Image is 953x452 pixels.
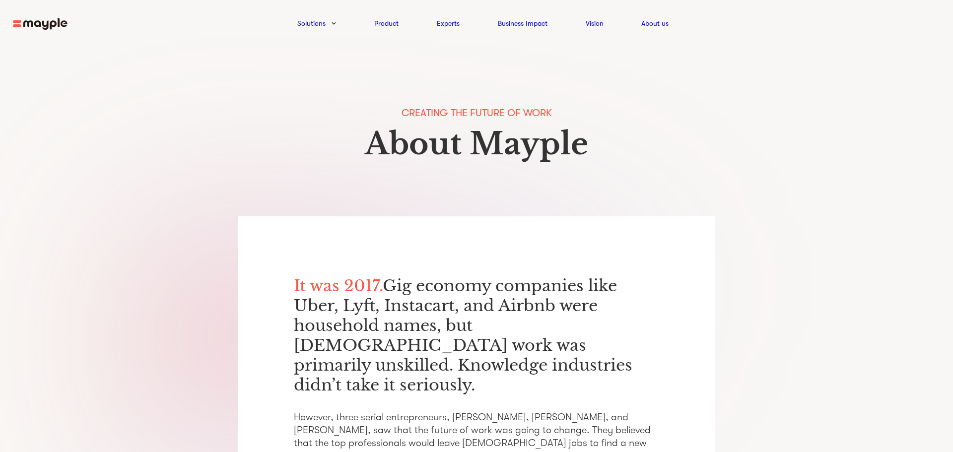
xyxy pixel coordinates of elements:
a: Solutions [297,17,326,29]
a: About us [641,17,669,29]
a: Vision [586,17,604,29]
img: arrow-down [332,22,336,25]
a: Product [374,17,399,29]
a: Business Impact [498,17,547,29]
span: It was 2017. [294,276,383,296]
a: Experts [437,17,460,29]
img: mayple-logo [13,18,68,30]
p: Gig economy companies like Uber, Lyft, Instacart, and Airbnb were household names, but [DEMOGRAPH... [294,276,659,395]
